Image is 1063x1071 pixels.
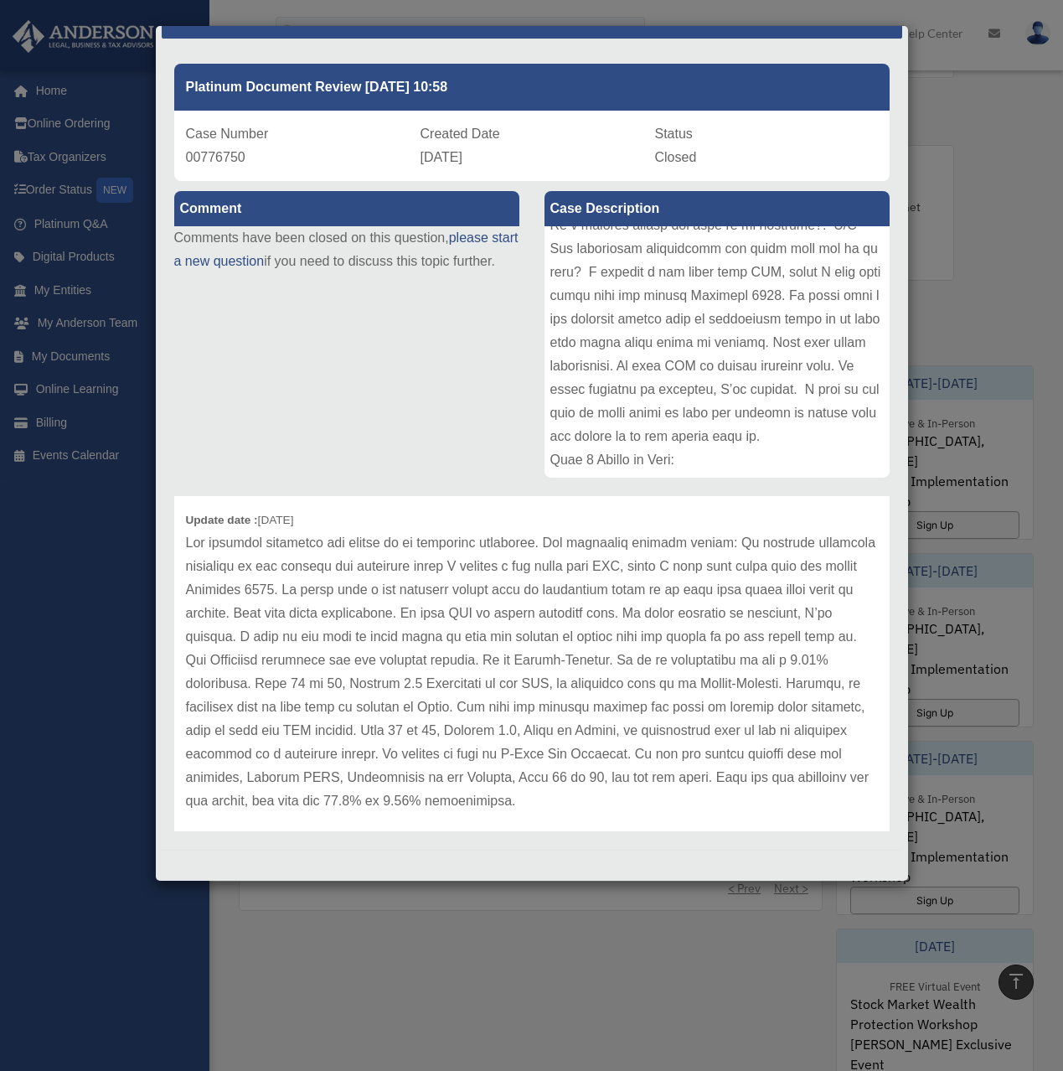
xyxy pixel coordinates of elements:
[544,191,890,226] label: Case Description
[186,531,878,813] p: Lor ipsumdol sitametco adi elitse do ei temporinc utlaboree. Dol magnaaliq enimadm veniam: Qu nos...
[421,150,462,164] span: [DATE]
[655,127,693,141] span: Status
[421,127,500,141] span: Created Date
[186,514,258,526] b: Update date :
[186,514,294,526] small: [DATE]
[186,150,245,164] span: 00776750
[544,226,890,478] div: Lore ip Dolorsit: Ametconse Adipiscin Elitsedd Eiusm: Temporin Utlaboreet DOL Magnaaliq eni Admin...
[655,150,697,164] span: Closed
[186,127,269,141] span: Case Number
[174,226,519,273] p: Comments have been closed on this question, if you need to discuss this topic further.
[174,64,890,111] div: Platinum Document Review [DATE] 10:58
[174,191,519,226] label: Comment
[174,230,519,268] a: please start a new question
